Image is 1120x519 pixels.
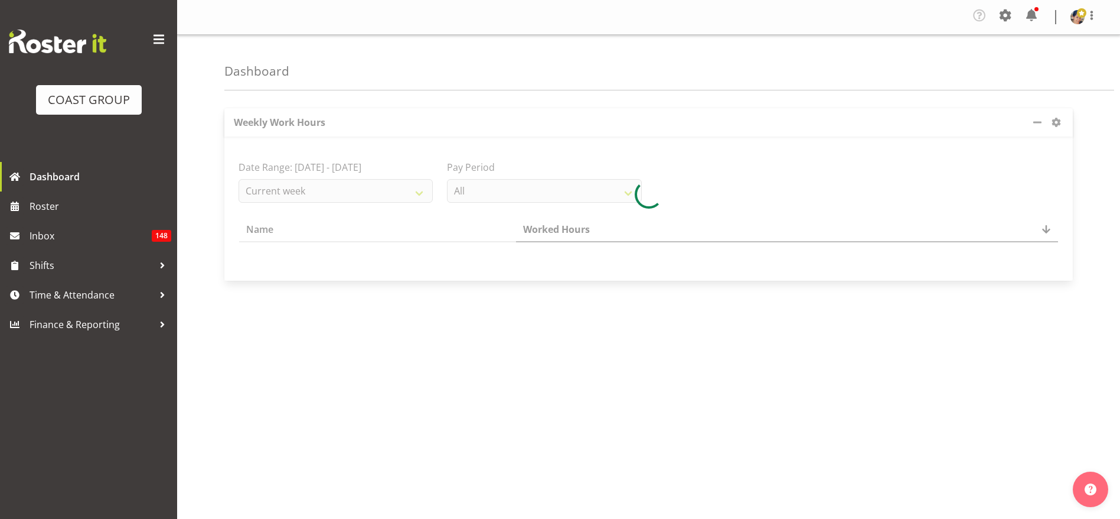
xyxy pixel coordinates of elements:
img: help-xxl-2.png [1085,484,1096,495]
div: COAST GROUP [48,91,130,109]
span: Time & Attendance [30,286,154,304]
span: Inbox [30,227,152,245]
span: Finance & Reporting [30,316,154,333]
img: Rosterit website logo [9,30,106,53]
span: Dashboard [30,168,171,186]
img: nicola-ransome074dfacac28780df25dcaf637c6ea5be.png [1070,10,1085,24]
h4: Dashboard [224,64,289,78]
span: Roster [30,197,171,215]
span: Shifts [30,257,154,274]
span: 148 [152,230,171,242]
